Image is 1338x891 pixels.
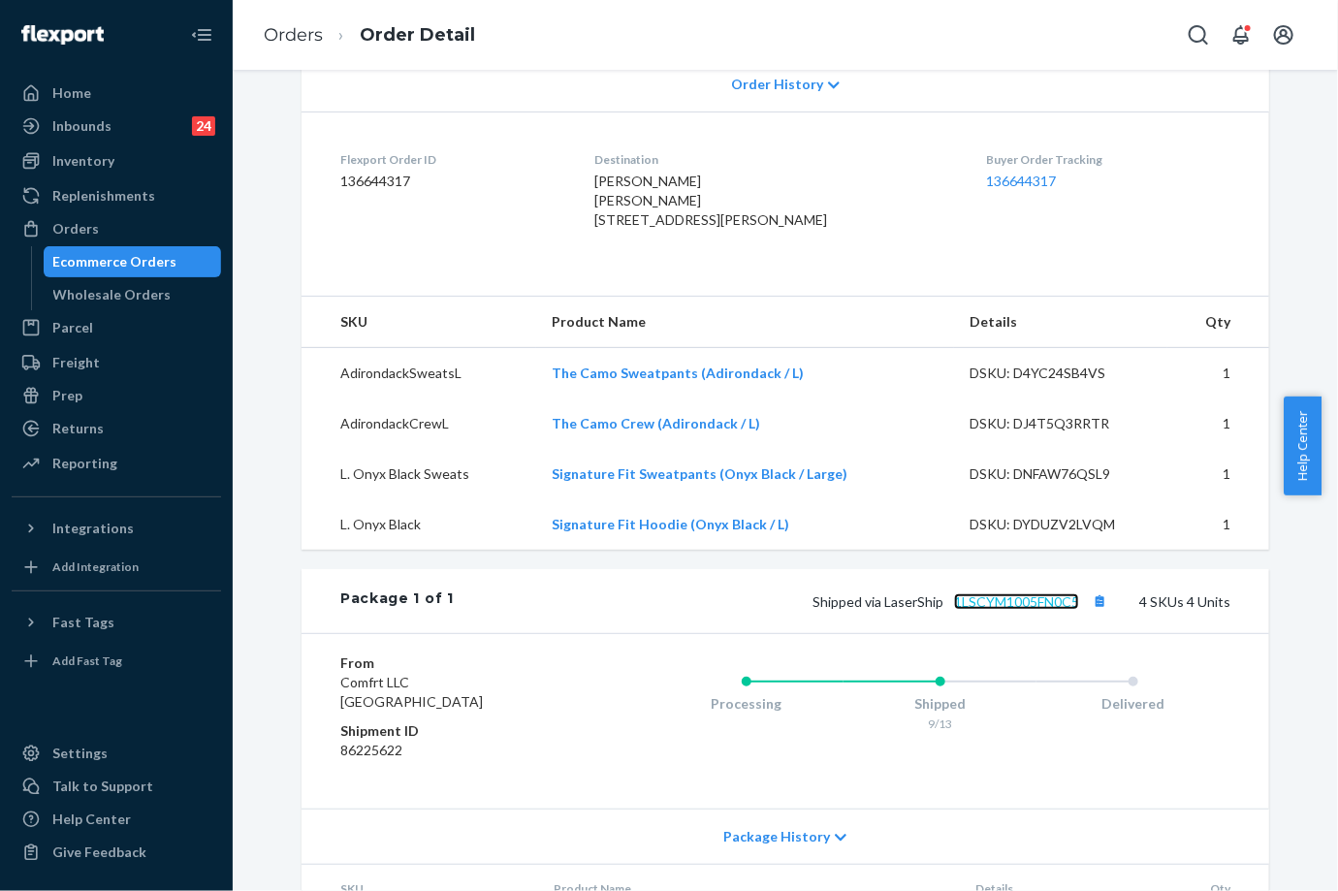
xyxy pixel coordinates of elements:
[1036,694,1230,714] div: Delivered
[340,589,454,614] div: Package 1 of 1
[12,78,221,109] a: Home
[954,593,1079,610] a: 1LSCYM1005FN0C5
[552,516,789,532] a: Signature Fit Hoodie (Onyx Black / L)
[12,552,221,583] a: Add Integration
[1087,589,1112,614] button: Copy tracking number
[302,398,536,449] td: AdirondackCrewL
[12,646,221,677] a: Add Fast Tag
[52,318,93,337] div: Parcel
[12,380,221,411] a: Prep
[812,593,1112,610] span: Shipped via LaserShip
[52,744,108,763] div: Settings
[182,16,221,54] button: Close Navigation
[1167,449,1269,499] td: 1
[12,607,221,638] button: Fast Tags
[302,297,536,348] th: SKU
[340,721,572,741] dt: Shipment ID
[340,674,483,710] span: Comfrt LLC [GEOGRAPHIC_DATA]
[12,804,221,835] a: Help Center
[44,279,222,310] a: Wholesale Orders
[52,652,122,669] div: Add Fast Tag
[52,810,131,829] div: Help Center
[1222,16,1260,54] button: Open notifications
[53,252,177,271] div: Ecommerce Orders
[340,151,564,168] dt: Flexport Order ID
[52,519,134,538] div: Integrations
[52,386,82,405] div: Prep
[1264,16,1303,54] button: Open account menu
[21,25,104,45] img: Flexport logo
[44,246,222,277] a: Ecommerce Orders
[264,24,323,46] a: Orders
[248,7,491,64] ol: breadcrumbs
[302,449,536,499] td: L. Onyx Black Sweats
[52,353,100,372] div: Freight
[52,419,104,438] div: Returns
[12,180,221,211] a: Replenishments
[302,348,536,399] td: AdirondackSweatsL
[12,347,221,378] a: Freight
[552,465,847,482] a: Signature Fit Sweatpants (Onyx Black / Large)
[12,771,221,802] a: Talk to Support
[970,464,1152,484] div: DSKU: DNFAW76QSL9
[1167,297,1269,348] th: Qty
[52,613,114,632] div: Fast Tags
[340,172,564,191] dd: 136644317
[1179,16,1218,54] button: Open Search Box
[12,513,221,544] button: Integrations
[844,694,1037,714] div: Shipped
[731,75,823,94] span: Order History
[52,558,139,575] div: Add Integration
[536,297,954,348] th: Product Name
[52,777,153,796] div: Talk to Support
[986,151,1230,168] dt: Buyer Order Tracking
[970,515,1152,534] div: DSKU: DYDUZV2LVQM
[12,111,221,142] a: Inbounds24
[52,151,114,171] div: Inventory
[52,454,117,473] div: Reporting
[552,365,804,381] a: The Camo Sweatpants (Adirondack / L)
[340,741,572,760] dd: 86225622
[360,24,475,46] a: Order Detail
[12,448,221,479] a: Reporting
[12,145,221,176] a: Inventory
[340,653,572,673] dt: From
[52,116,111,136] div: Inbounds
[52,186,155,206] div: Replenishments
[595,173,828,228] span: [PERSON_NAME] [PERSON_NAME] [STREET_ADDRESS][PERSON_NAME]
[12,837,221,868] button: Give Feedback
[302,499,536,550] td: L. Onyx Black
[12,312,221,343] a: Parcel
[970,414,1152,433] div: DSKU: DJ4T5Q3RRTR
[986,173,1056,189] a: 136644317
[970,364,1152,383] div: DSKU: D4YC24SB4VS
[650,694,844,714] div: Processing
[552,415,760,431] a: The Camo Crew (Adirondack / L)
[454,589,1230,614] div: 4 SKUs 4 Units
[12,413,221,444] a: Returns
[53,285,172,304] div: Wholesale Orders
[1167,398,1269,449] td: 1
[954,297,1167,348] th: Details
[1167,499,1269,550] td: 1
[1284,397,1322,495] button: Help Center
[844,716,1037,732] div: 9/13
[192,116,215,136] div: 24
[12,738,221,769] a: Settings
[1167,348,1269,399] td: 1
[723,827,830,846] span: Package History
[52,843,146,862] div: Give Feedback
[595,151,956,168] dt: Destination
[12,213,221,244] a: Orders
[52,83,91,103] div: Home
[52,219,99,239] div: Orders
